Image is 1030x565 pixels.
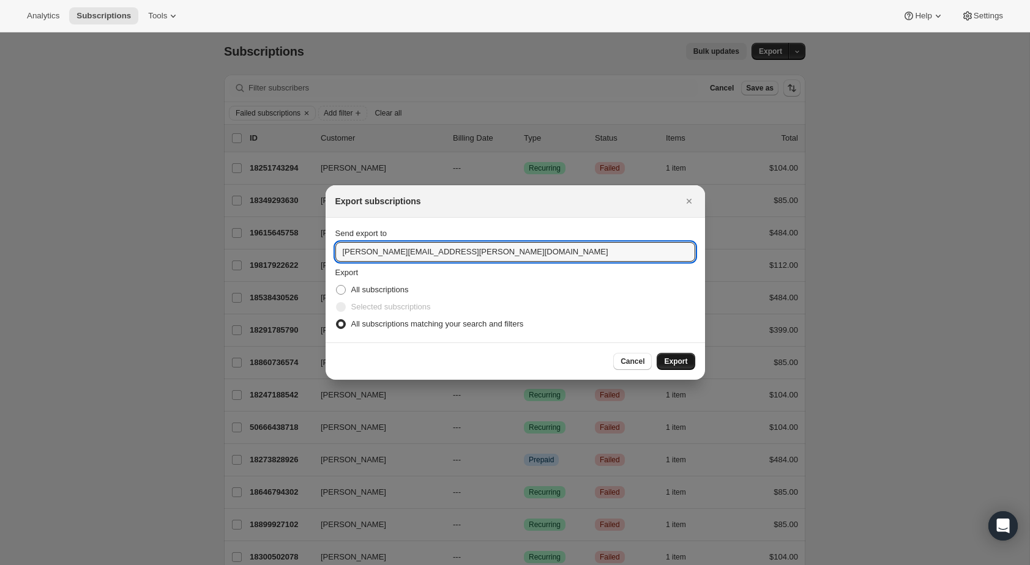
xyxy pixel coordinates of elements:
button: Cancel [613,353,652,370]
button: Tools [141,7,187,24]
span: Cancel [621,356,644,366]
button: Help [895,7,951,24]
span: All subscriptions [351,285,409,294]
span: Settings [974,11,1003,21]
h2: Export subscriptions [335,195,421,207]
div: Open Intercom Messenger [988,511,1018,541]
span: Help [915,11,931,21]
button: Analytics [20,7,67,24]
span: Subscriptions [77,11,131,21]
span: Export [664,356,687,366]
span: Export [335,268,359,277]
span: Analytics [27,11,59,21]
button: Settings [954,7,1010,24]
span: All subscriptions matching your search and filters [351,319,524,328]
span: Selected subscriptions [351,302,431,311]
span: Tools [148,11,167,21]
button: Close [681,193,698,210]
span: Send export to [335,229,387,238]
button: Subscriptions [69,7,138,24]
button: Export [657,353,695,370]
